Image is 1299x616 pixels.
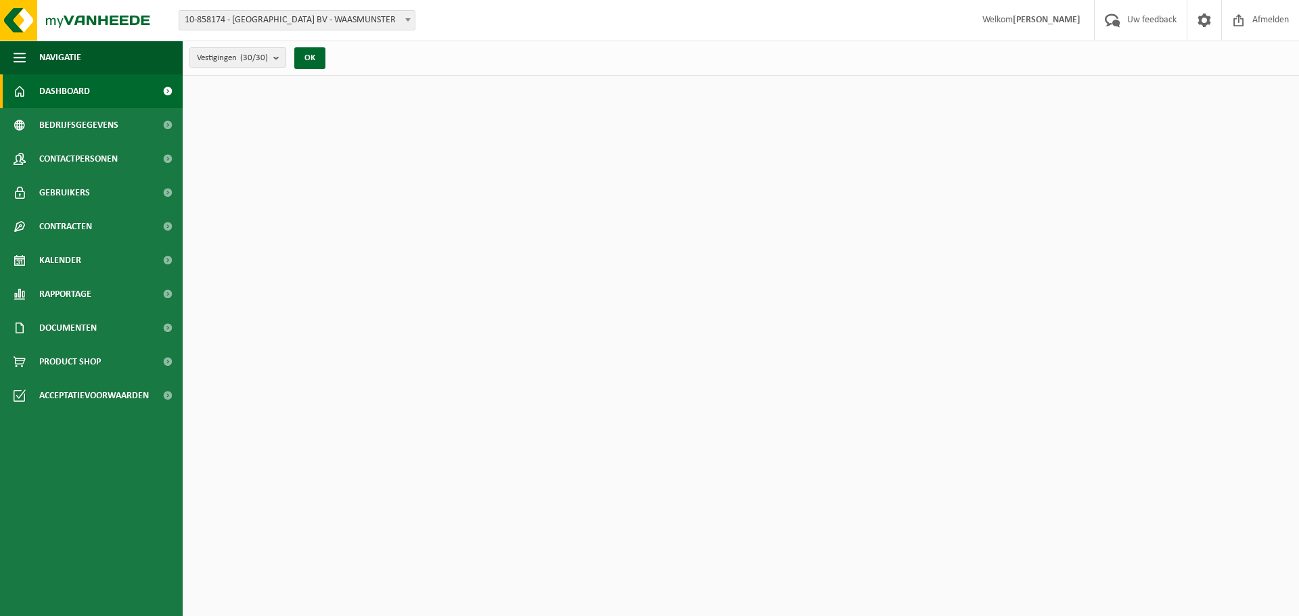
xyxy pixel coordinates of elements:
[39,345,101,379] span: Product Shop
[294,47,325,69] button: OK
[39,379,149,412] span: Acceptatievoorwaarden
[179,11,415,30] span: 10-858174 - CLEYS BV - WAASMUNSTER
[39,108,118,142] span: Bedrijfsgegevens
[1013,15,1080,25] strong: [PERSON_NAME]
[39,142,118,176] span: Contactpersonen
[39,210,92,243] span: Contracten
[39,243,81,277] span: Kalender
[39,41,81,74] span: Navigatie
[39,74,90,108] span: Dashboard
[240,53,268,62] count: (30/30)
[39,311,97,345] span: Documenten
[197,48,268,68] span: Vestigingen
[179,10,415,30] span: 10-858174 - CLEYS BV - WAASMUNSTER
[189,47,286,68] button: Vestigingen(30/30)
[39,176,90,210] span: Gebruikers
[39,277,91,311] span: Rapportage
